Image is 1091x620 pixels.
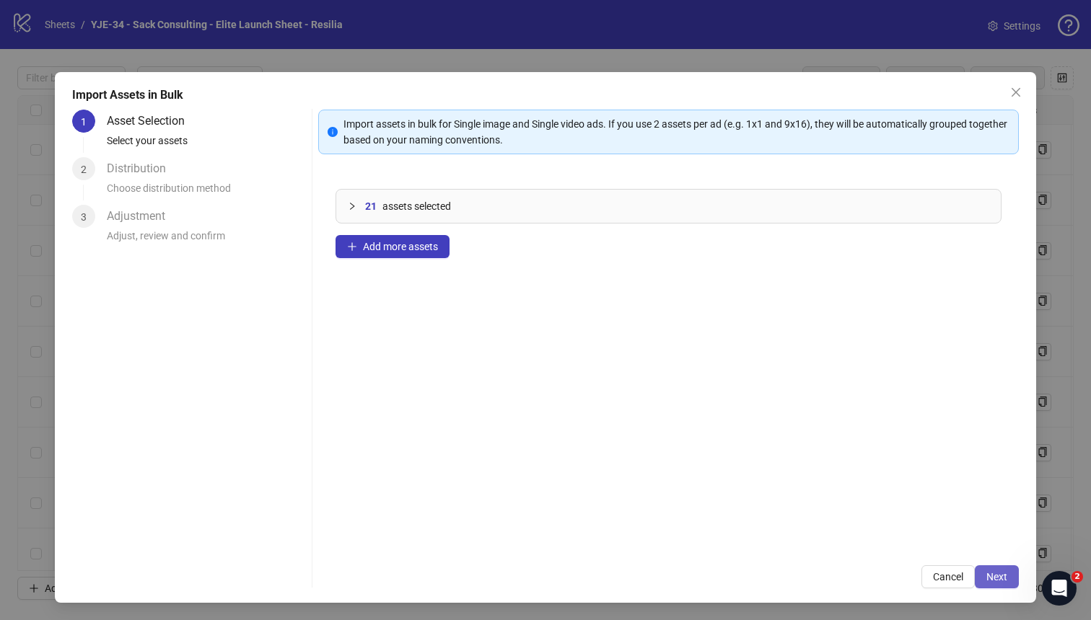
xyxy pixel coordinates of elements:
[363,241,438,252] span: Add more assets
[933,571,963,583] span: Cancel
[107,228,306,252] div: Adjust, review and confirm
[1010,87,1022,98] span: close
[382,198,451,214] span: assets selected
[336,235,450,258] button: Add more assets
[1004,81,1028,104] button: Close
[81,211,87,223] span: 3
[986,571,1007,583] span: Next
[365,198,377,214] span: 21
[72,87,1020,104] div: Import Assets in Bulk
[107,180,306,205] div: Choose distribution method
[107,157,178,180] div: Distribution
[348,202,356,211] span: collapsed
[328,127,338,137] span: info-circle
[107,133,306,157] div: Select your assets
[336,190,1002,223] div: 21assets selected
[81,116,87,128] span: 1
[921,565,975,588] button: Cancel
[107,110,196,133] div: Asset Selection
[347,242,357,252] span: plus
[343,116,1010,148] div: Import assets in bulk for Single image and Single video ads. If you use 2 assets per ad (e.g. 1x1...
[975,565,1019,588] button: Next
[1072,571,1083,583] span: 2
[1042,571,1077,606] iframe: Intercom live chat
[107,205,177,228] div: Adjustment
[81,164,87,175] span: 2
